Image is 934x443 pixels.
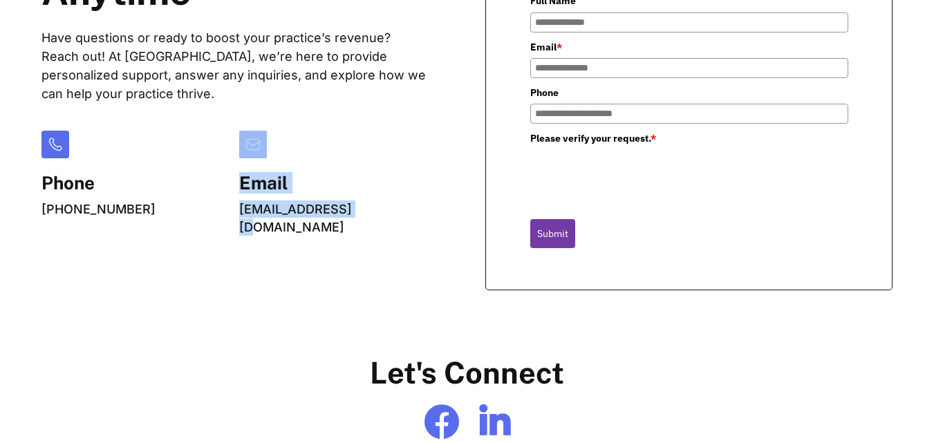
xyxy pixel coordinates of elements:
[239,172,426,194] h5: Email
[530,39,848,55] label: Email
[530,131,848,146] label: Please verify your request.
[370,355,564,391] h2: Let's Connect
[530,219,575,248] button: Submit
[530,85,848,100] label: Phone
[480,415,510,428] a: 
[530,150,740,204] iframe: reCAPTCHA
[424,415,459,428] a: 
[41,28,426,103] p: Have questions or ready to boost your practice’s revenue? Reach out! At [GEOGRAPHIC_DATA], we’re ...
[239,202,352,234] a: [EMAIL_ADDRESS][DOMAIN_NAME]
[41,202,156,216] a: [PHONE_NUMBER]
[41,172,156,194] h5: Phone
